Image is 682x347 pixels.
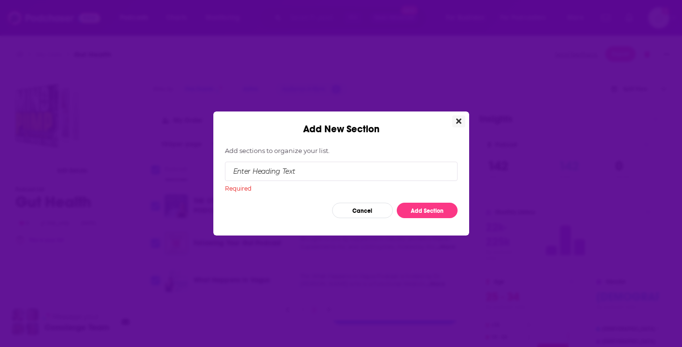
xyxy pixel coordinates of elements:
[213,111,469,135] div: Add New Section
[332,203,393,218] button: Cancel
[225,147,330,154] span: Add sections to organize your list.
[225,162,458,181] input: Enter Heading Text
[225,185,458,192] div: Required
[452,115,465,127] button: Close
[397,203,458,218] button: Add Section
